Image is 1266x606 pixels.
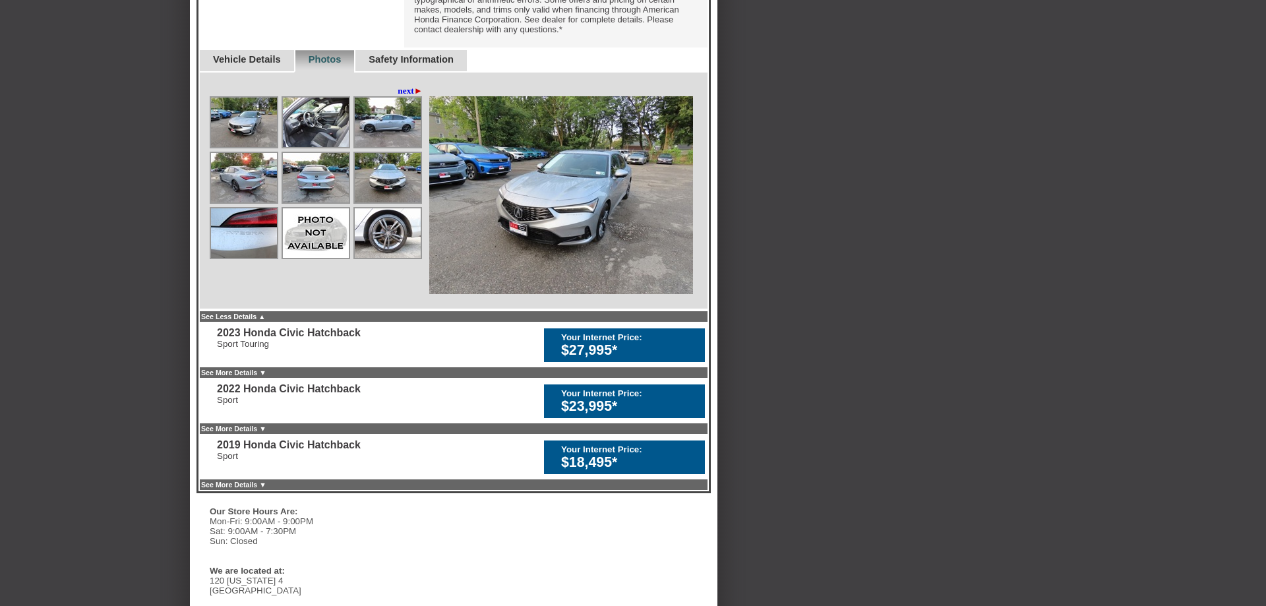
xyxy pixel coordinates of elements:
div: Sport [217,395,361,405]
div: Your Internet Price: [561,388,698,398]
img: Image.aspx [429,96,693,294]
img: Image.aspx [355,98,421,147]
div: $18,495* [561,454,698,471]
img: Image.aspx [355,208,421,258]
img: Image.aspx [283,153,349,202]
img: Image.aspx [211,98,277,147]
a: See Less Details ▲ [201,313,266,320]
img: Image.aspx [283,208,349,258]
div: We are located at: [210,566,401,576]
div: 2022 Honda Civic Hatchback [217,383,361,395]
a: See More Details ▼ [201,481,266,489]
img: Image.aspx [283,98,349,147]
a: See More Details ▼ [201,425,266,433]
div: Sport Touring [217,339,361,349]
div: $23,995* [561,398,698,415]
div: Your Internet Price: [561,332,698,342]
div: Our Store Hours Are: [210,506,401,516]
a: See More Details ▼ [201,369,266,377]
div: Mon-Fri: 9:00AM - 9:00PM Sat: 9:00AM - 7:30PM Sun: Closed [210,516,407,546]
div: 2023 Honda Civic Hatchback [217,327,361,339]
a: Safety Information [369,54,454,65]
a: Photos [309,54,342,65]
a: next► [398,86,423,96]
img: Image.aspx [355,153,421,202]
img: Image.aspx [211,208,277,258]
span: ► [414,86,423,96]
div: 120 [US_STATE] 4 [GEOGRAPHIC_DATA] [210,576,407,595]
img: Image.aspx [211,153,277,202]
div: Sport [217,451,361,461]
div: $27,995* [561,342,698,359]
div: 2019 Honda Civic Hatchback [217,439,361,451]
div: Your Internet Price: [561,444,698,454]
a: Vehicle Details [213,54,281,65]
